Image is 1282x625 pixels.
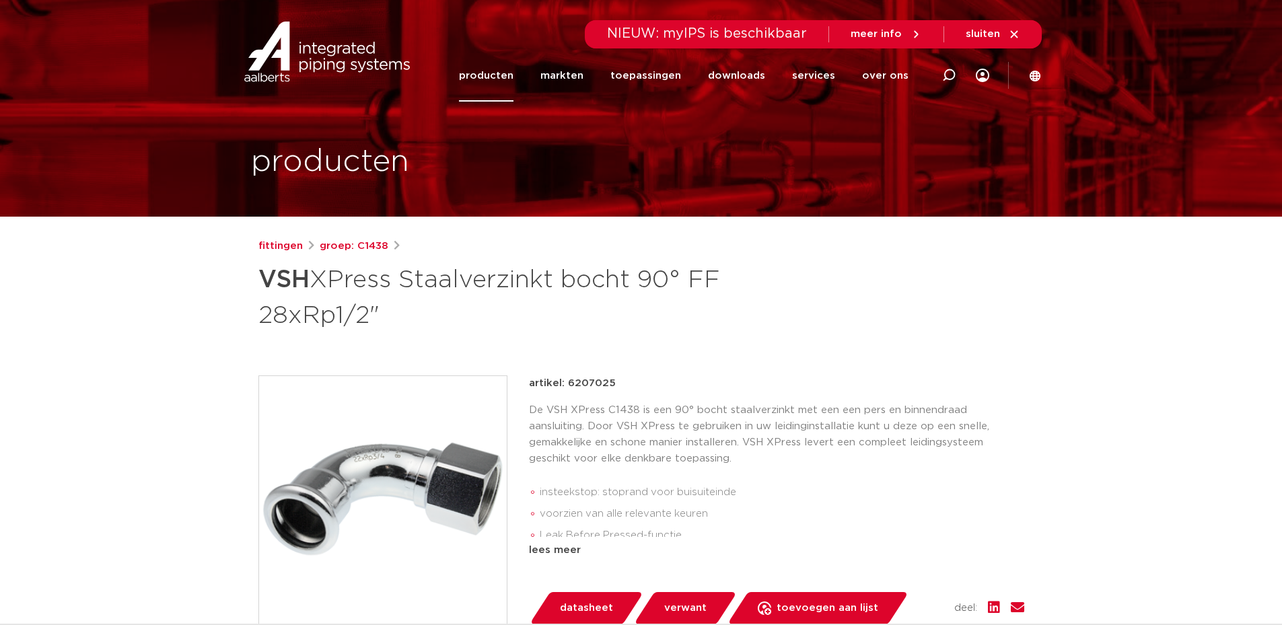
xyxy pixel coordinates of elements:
p: artikel: 6207025 [529,375,616,392]
nav: Menu [459,50,909,102]
a: meer info [851,28,922,40]
a: groep: C1438 [320,238,388,254]
a: fittingen [258,238,303,254]
li: Leak Before Pressed-functie [540,525,1024,546]
span: verwant [664,597,707,619]
h1: producten [251,141,409,184]
span: sluiten [966,29,1000,39]
a: toepassingen [610,50,681,102]
a: markten [540,50,583,102]
span: datasheet [560,597,613,619]
img: Product Image for VSH XPress Staalverzinkt bocht 90° FF 28xRp1/2" [259,376,507,624]
h1: XPress Staalverzinkt bocht 90° FF 28xRp1/2" [258,260,764,332]
a: verwant [633,592,737,624]
span: NIEUW: myIPS is beschikbaar [607,27,807,40]
li: voorzien van alle relevante keuren [540,503,1024,525]
p: De VSH XPress C1438 is een 90° bocht staalverzinkt met een een pers en binnendraad aansluiting. D... [529,402,1024,467]
a: downloads [708,50,765,102]
a: datasheet [529,592,643,624]
a: sluiten [966,28,1020,40]
strong: VSH [258,268,310,292]
a: services [792,50,835,102]
div: lees meer [529,542,1024,558]
span: meer info [851,29,902,39]
a: over ons [862,50,909,102]
li: insteekstop: stoprand voor buisuiteinde [540,482,1024,503]
span: toevoegen aan lijst [777,597,878,619]
span: deel: [954,600,977,616]
a: producten [459,50,513,102]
